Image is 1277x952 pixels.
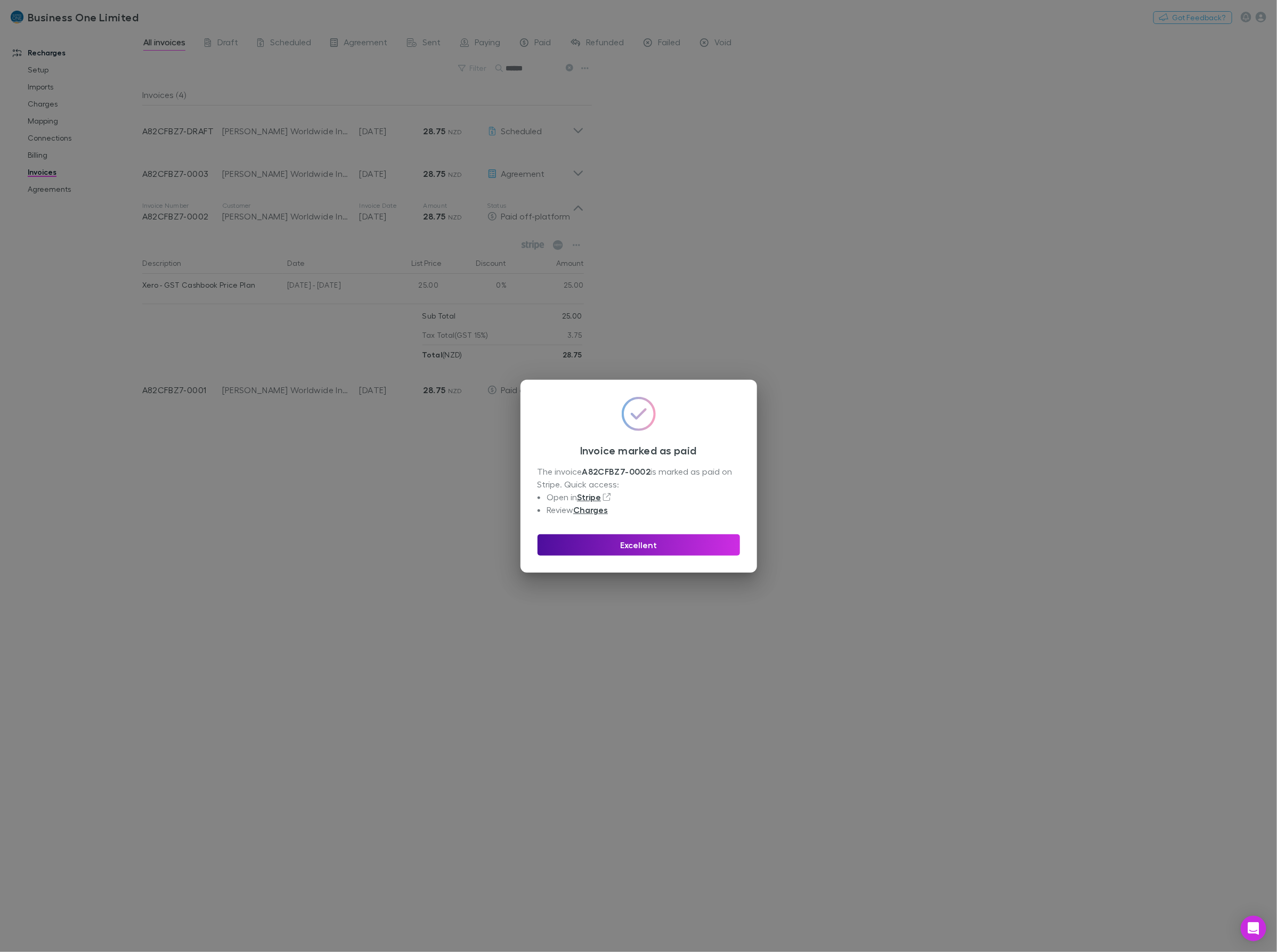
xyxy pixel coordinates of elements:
li: Open in [547,491,739,503]
div: Open Intercom Messenger [1241,916,1266,941]
h3: Invoice marked as paid [538,444,740,457]
li: Review [547,503,739,516]
button: Excellent [538,534,740,556]
a: Stripe [577,492,601,502]
a: Charges [573,505,608,515]
strong: A82CFBZ7-0002 [582,466,651,477]
img: GradientCheckmarkIcon.svg [622,397,656,431]
div: The invoice is marked as paid on Stripe. Quick access: [538,465,740,516]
